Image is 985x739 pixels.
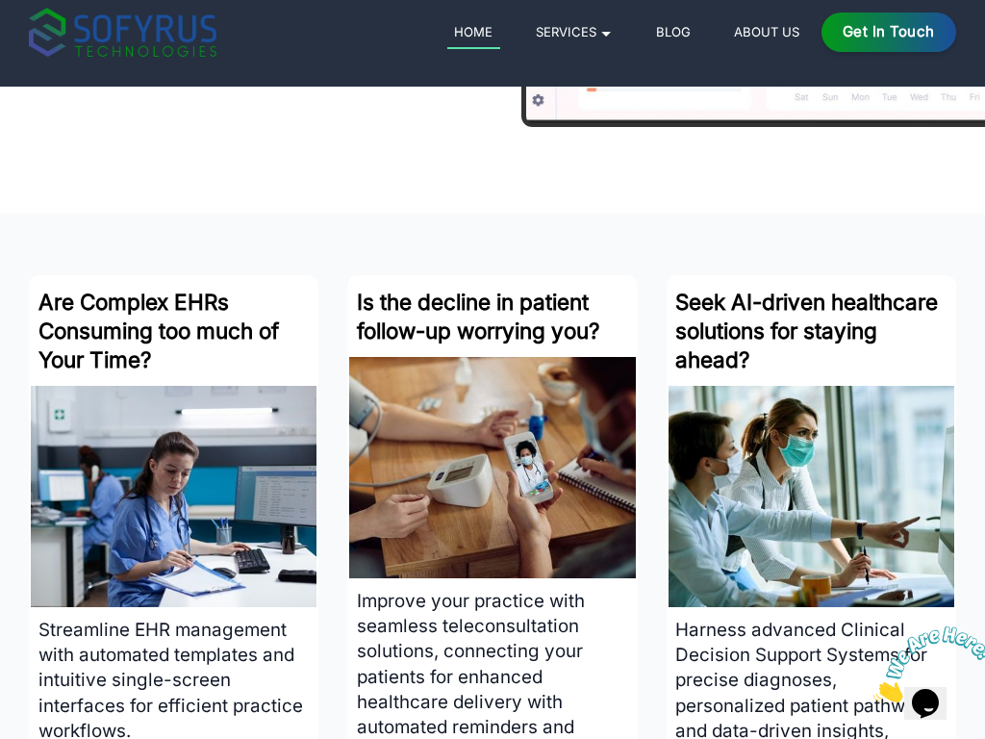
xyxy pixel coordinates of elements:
img: Software development Company [349,357,635,578]
a: Services 🞃 [529,20,620,43]
a: About Us [727,20,807,43]
img: sofyrus [29,8,216,57]
a: Get in Touch [821,13,957,52]
h3: Are Complex EHRs Consuming too much of Your Time? [38,288,310,374]
a: Home [447,20,500,49]
iframe: chat widget [866,619,985,710]
h3: Seek AI-driven healthcare solutions for staying ahead? [675,288,947,374]
img: Chat attention grabber [8,8,127,84]
a: Blog [649,20,698,43]
img: Software development Company [31,386,316,607]
h3: Is the decline in patient follow-up worrying you? [357,288,628,345]
img: Software development Company [669,386,954,607]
